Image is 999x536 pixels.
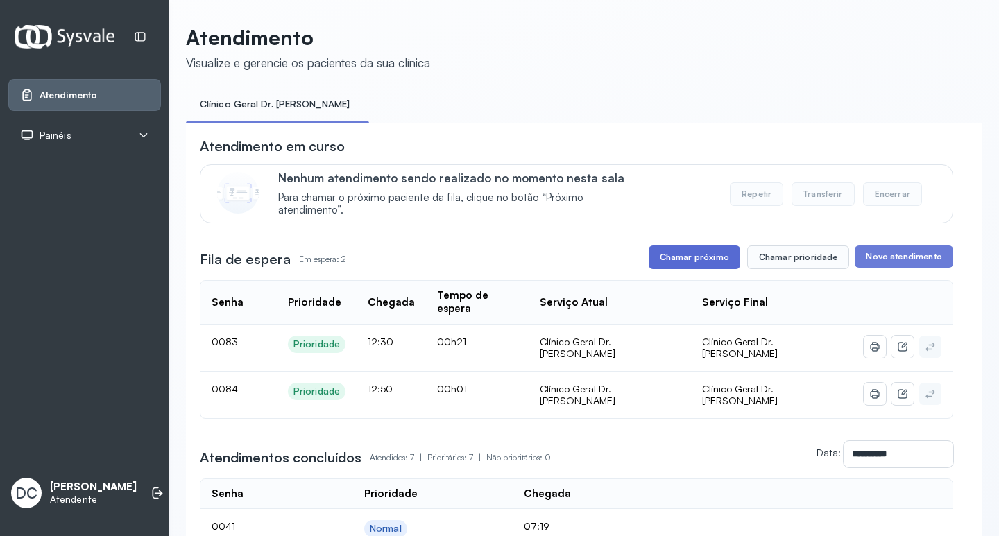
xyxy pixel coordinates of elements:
[40,130,71,141] span: Painéis
[730,182,783,206] button: Repetir
[217,172,259,214] img: Imagem de CalloutCard
[702,336,778,360] span: Clínico Geral Dr. [PERSON_NAME]
[186,93,364,116] a: Clínico Geral Dr. [PERSON_NAME]
[792,182,855,206] button: Transferir
[427,448,486,467] p: Prioritários: 7
[370,448,427,467] p: Atendidos: 7
[747,245,850,269] button: Chamar prioridade
[288,296,341,309] div: Prioridade
[200,137,345,156] h3: Atendimento em curso
[368,336,393,347] span: 12:30
[278,191,645,218] span: Para chamar o próximo paciente da fila, clique no botão “Próximo atendimento”.
[50,481,137,494] p: [PERSON_NAME]
[186,55,430,70] div: Visualize e gerencie os pacientes da sua clínica
[817,447,841,458] label: Data:
[437,336,466,347] span: 00h21
[540,336,679,360] div: Clínico Geral Dr. [PERSON_NAME]
[437,289,518,315] div: Tempo de espera
[855,245,953,268] button: Novo atendimento
[540,383,679,407] div: Clínico Geral Dr. [PERSON_NAME]
[212,487,244,501] div: Senha
[649,245,740,269] button: Chamar próximo
[212,336,238,347] span: 0083
[299,250,346,269] p: Em espera: 2
[702,296,768,309] div: Serviço Final
[212,383,238,395] span: 0084
[524,487,571,501] div: Chegada
[420,452,422,462] span: |
[370,523,402,535] div: Normal
[702,383,778,407] span: Clínico Geral Dr. [PERSON_NAME]
[486,448,551,467] p: Não prioritários: 0
[186,25,430,50] p: Atendimento
[293,338,340,350] div: Prioridade
[200,448,361,467] h3: Atendimentos concluídos
[540,296,608,309] div: Serviço Atual
[524,520,549,532] span: 07:19
[40,89,97,101] span: Atendimento
[479,452,481,462] span: |
[368,383,393,395] span: 12:50
[20,88,149,102] a: Atendimento
[437,383,467,395] span: 00h01
[368,296,415,309] div: Chegada
[50,494,137,505] p: Atendente
[364,487,418,501] div: Prioridade
[15,25,114,48] img: Logotipo do estabelecimento
[212,296,244,309] div: Senha
[293,386,340,397] div: Prioridade
[278,171,645,185] p: Nenhum atendimento sendo realizado no momento nesta sala
[863,182,922,206] button: Encerrar
[200,250,291,269] h3: Fila de espera
[212,520,235,532] span: 0041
